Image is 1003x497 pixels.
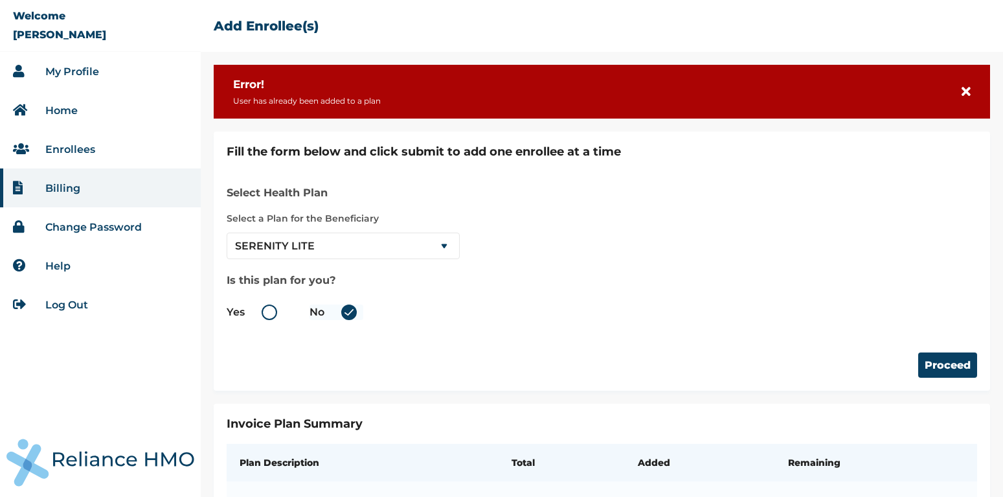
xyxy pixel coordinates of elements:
th: Plan Description [227,444,499,481]
a: Billing [45,182,80,194]
a: Log Out [45,299,88,311]
h3: Select Health Plan [227,185,460,200]
label: Select a Plan for the Beneficiary [227,185,460,226]
a: Enrollees [45,143,95,156]
label: No [310,305,363,320]
button: Proceed [918,353,977,378]
th: Added [625,444,775,481]
p: Welcome [13,10,65,22]
a: Change Password [45,221,142,233]
h3: Is this plan for you? [227,272,460,288]
th: Remaining [775,444,977,481]
h2: Add Enrollee(s) [214,18,319,34]
a: Help [45,260,71,272]
a: Home [45,104,78,117]
h2: Invoice Plan Summary [227,417,977,431]
img: RelianceHMO's Logo [6,439,194,487]
p: [PERSON_NAME] [13,29,106,41]
label: Yes [227,305,284,320]
p: User has already been added to a plan [233,96,381,106]
a: My Profile [45,65,99,78]
h2: Fill the form below and click submit to add one enrollee at a time [227,144,977,159]
h3: Error! [233,78,381,91]
th: Total [499,444,625,481]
